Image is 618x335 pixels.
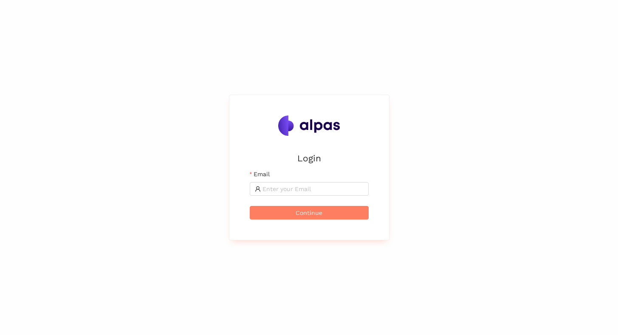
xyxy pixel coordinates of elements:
label: Email [250,169,270,179]
span: user [255,186,261,192]
h2: Login [250,151,369,165]
img: Alpas.ai Logo [278,115,340,136]
span: Continue [296,208,322,217]
input: Email [262,184,364,194]
button: Continue [250,206,369,220]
